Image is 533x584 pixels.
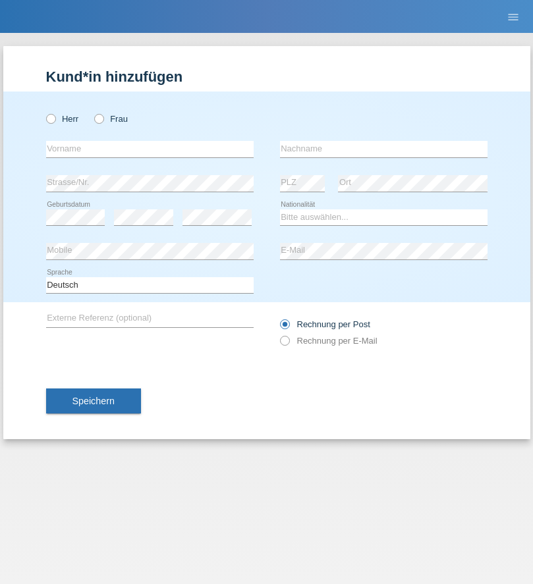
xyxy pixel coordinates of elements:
[46,114,79,124] label: Herr
[280,336,378,346] label: Rechnung per E-Mail
[46,68,488,85] h1: Kund*in hinzufügen
[94,114,103,122] input: Frau
[280,336,289,352] input: Rechnung per E-Mail
[46,114,55,122] input: Herr
[280,319,289,336] input: Rechnung per Post
[72,396,115,406] span: Speichern
[94,114,128,124] label: Frau
[500,13,526,20] a: menu
[46,388,141,413] button: Speichern
[280,319,370,329] label: Rechnung per Post
[507,11,520,24] i: menu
